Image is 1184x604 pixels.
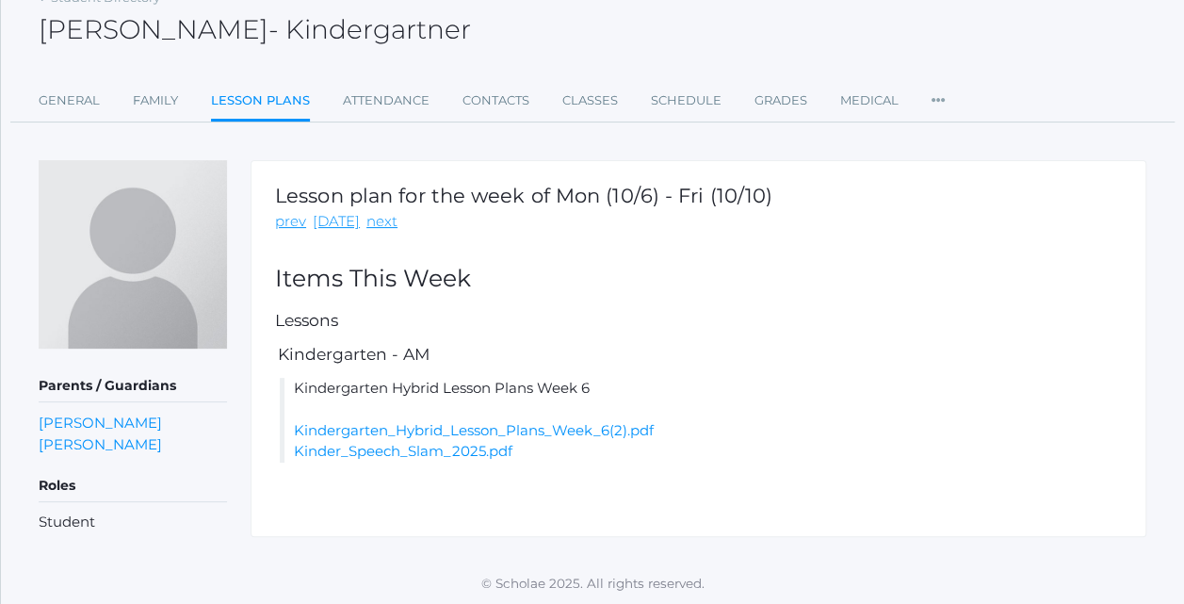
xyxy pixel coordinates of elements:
[366,211,397,233] a: next
[343,82,430,120] a: Attendance
[275,185,772,206] h1: Lesson plan for the week of Mon (10/6) - Fri (10/10)
[294,421,654,439] a: Kindergarten_Hybrid_Lesson_Plans_Week_6(2).pdf
[211,82,310,122] a: Lesson Plans
[294,442,512,460] a: Kinder_Speech_Slam_2025.pdf
[275,266,1122,292] h2: Items This Week
[39,412,162,433] a: [PERSON_NAME]
[651,82,722,120] a: Schedule
[462,82,529,120] a: Contacts
[275,211,306,233] a: prev
[39,433,162,455] a: [PERSON_NAME]
[840,82,899,120] a: Medical
[275,312,1122,330] h5: Lessons
[313,211,360,233] a: [DATE]
[275,346,1122,364] h5: Kindergarten - AM
[754,82,807,120] a: Grades
[39,82,100,120] a: General
[39,470,227,502] h5: Roles
[1,574,1184,593] p: © Scholae 2025. All rights reserved.
[39,15,471,44] h2: [PERSON_NAME]
[280,378,1122,463] li: Kindergarten Hybrid Lesson Plans Week 6
[39,512,227,533] li: Student
[562,82,618,120] a: Classes
[39,370,227,402] h5: Parents / Guardians
[39,160,227,349] img: Vincent Scrudato
[133,82,178,120] a: Family
[268,13,471,45] span: - Kindergartner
